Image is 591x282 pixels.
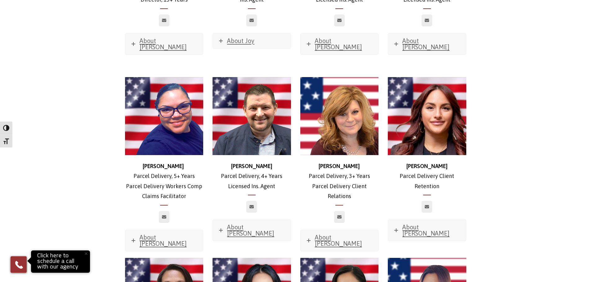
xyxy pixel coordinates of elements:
a: About [PERSON_NAME] [301,33,378,54]
img: Harry_1500x500 [213,77,291,155]
a: About [PERSON_NAME] [125,33,203,54]
span: About [PERSON_NAME] [402,223,450,237]
a: About [PERSON_NAME] [388,220,466,241]
img: rachel_headshot_500x500 (1) [388,77,466,155]
strong: [PERSON_NAME] [406,163,448,169]
a: About [PERSON_NAME] [301,230,378,251]
strong: [PERSON_NAME] [231,163,272,169]
span: About [PERSON_NAME] [227,223,274,237]
a: About [PERSON_NAME] [125,230,203,251]
button: Close [79,247,93,260]
span: About Joy [227,37,254,44]
p: Parcel Delivery, 4+ Years Licensed Ins. Agent [213,161,291,191]
p: Parcel Delivery Client Retention [388,161,466,191]
img: Keisha_headshot_500x500 [125,77,204,155]
img: tracey-500x500 [300,77,379,155]
span: About [PERSON_NAME] [402,37,450,50]
img: Phone icon [14,260,24,270]
span: About [PERSON_NAME] [140,37,187,50]
strong: [PERSON_NAME] [319,163,360,169]
p: Parcel Delivery, 5+ Years Parcel Delivery Workers Comp Claims Facilitator [125,161,204,202]
span: About [PERSON_NAME] [315,234,362,247]
span: About [PERSON_NAME] [315,37,362,50]
strong: [PERSON_NAME] [143,163,184,169]
p: Click here to schedule a call with our agency [33,252,88,271]
a: About Joy [213,33,291,48]
a: About [PERSON_NAME] [213,220,291,241]
span: About [PERSON_NAME] [140,234,187,247]
p: Parcel Delivery, 3+ Years Parcel Delivery Client Relations [300,161,379,202]
a: About [PERSON_NAME] [388,33,466,54]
